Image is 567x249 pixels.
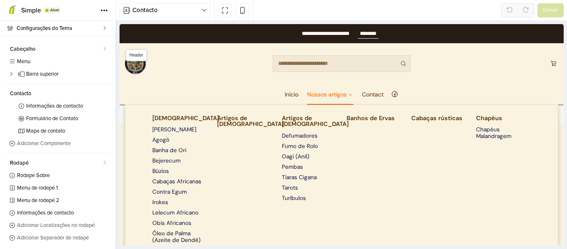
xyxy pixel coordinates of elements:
button: Pesquisar [277,31,291,48]
a: Pembas [162,139,183,146]
a: Formulário de Contato [7,112,109,125]
a: Banha de Ori [33,123,67,130]
a: Chapéus Malandragem [357,102,392,116]
span: Menu [17,59,107,64]
a: Tarots [162,160,178,167]
a: Defumadores [162,108,198,115]
button: Gravar [538,3,564,17]
span: Contacto [132,5,201,15]
a: Adicionar Componente [7,137,109,150]
span: Menu de rodapé 1 [17,185,107,191]
a: Menu [7,55,109,68]
a: Tiaras Cigana [162,150,197,157]
a: Banhos de Ervas [227,91,275,97]
span: Adicionar Componente [17,141,107,146]
a: Chapéus [357,91,383,97]
a: Agogô [33,112,50,119]
span: Informações de contacto [17,210,107,216]
a: [DEMOGRAPHIC_DATA] [33,91,100,97]
span: Menu de rodapé 2 [17,198,107,203]
button: Carrinho [429,34,439,45]
a: Início [165,60,179,81]
a: Adicionar Localizações no rodapé [7,219,109,232]
a: Oagi (Anil) [162,129,190,136]
span: Barra superior [26,71,107,77]
button: Contacto [120,3,211,17]
a: Artigos de [DEMOGRAPHIC_DATA] [162,91,229,103]
span: Adicionar Separador de rodapé [17,235,107,241]
a: Cabaças rústicas [292,91,343,97]
span: Informações de contacto [26,104,107,109]
a: Fumo de Rolo [162,118,198,126]
a: Rodapé Sobre [7,169,109,182]
span: Contacto [10,91,107,96]
span: Atual [50,8,59,12]
span: Simple [21,6,41,15]
img: Ilé Asè Ifá Òrún [5,29,26,50]
a: Barra superior [7,68,109,80]
a: Óleo de Palma (Azeite de Dendê) [33,206,81,219]
a: Bejerecum [33,133,61,140]
a: Menu de rodapé 2 [7,194,109,207]
span: Cabeçalho [10,47,103,52]
a: Adicionar Separador de rodapé [7,232,109,244]
a: [PERSON_NAME] [33,102,77,109]
a: Irokes [33,175,49,182]
a: Obis Africanos [33,195,72,202]
span: Header [6,25,27,37]
a: Cabeçalho [7,43,109,55]
a: Informações de contacto [7,207,109,219]
a: Turíbulos [162,170,186,178]
a: Lelecum Africano [33,185,79,192]
a: Rodapé [7,157,109,169]
a: Contact [242,60,264,81]
span: Rodapé Sobre [17,173,107,178]
a: Artigos de [DEMOGRAPHIC_DATA] [98,91,164,103]
a: Mapa de contato [7,125,109,137]
a: Búzios [33,143,49,150]
a: Menu de rodapé 1 [7,182,109,194]
span: Rodapé [10,160,103,166]
span: Gravar [543,6,558,15]
a: Cabaças Africanas [33,154,82,161]
a: Informações de contacto [7,100,109,112]
a: Nossos artigos [188,60,234,81]
span: Configurações do Tema [17,22,103,34]
a: Contra Egum [33,164,67,171]
span: Adicionar Localizações no rodapé [17,223,107,228]
span: Mapa de contato [26,128,107,134]
span: Formulário de Contato [26,116,107,121]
